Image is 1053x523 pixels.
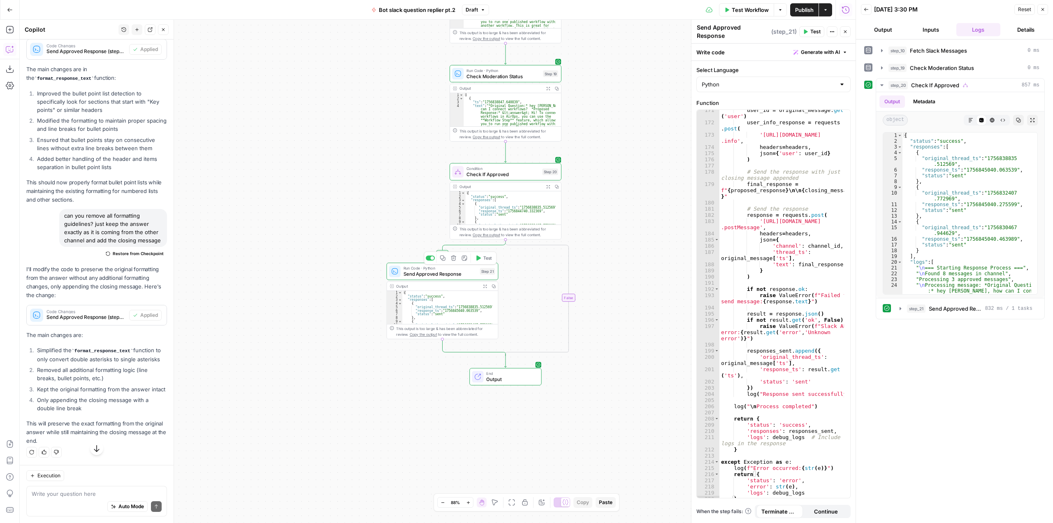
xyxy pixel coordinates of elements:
[883,184,902,190] div: 9
[691,44,856,60] div: Write code
[883,219,902,225] div: 14
[450,191,466,195] div: 1
[466,171,539,178] span: Check If Approved
[387,291,402,295] div: 1
[387,263,499,339] div: Run Code · PythonSend Approved ResponseStep 21TestOutput{ "status":"success", "responses":[ { "or...
[911,81,959,89] span: Check If Approved
[883,115,908,126] span: object
[883,202,902,207] div: 11
[450,224,466,228] div: 10
[697,348,719,354] div: 199
[404,270,477,278] span: Send Approved Response
[697,459,719,465] div: 214
[387,298,402,302] div: 3
[814,507,838,516] span: Continue
[883,138,902,144] div: 2
[72,349,133,353] code: format_response_text
[697,274,719,280] div: 190
[473,37,500,41] span: Copy the output
[879,95,905,108] button: Output
[697,416,719,422] div: 208
[466,6,478,14] span: Draft
[387,305,402,309] div: 5
[1014,4,1035,15] button: Reset
[102,249,167,258] button: Restore from Checkpoint
[810,28,821,35] span: Test
[697,249,719,261] div: 187
[1018,6,1031,13] span: Reset
[26,470,64,481] button: Execution
[697,354,719,366] div: 200
[26,419,167,445] p: This will preserve the exact formatting from the original answer while still maintaining the clos...
[714,471,719,477] span: Toggle code folding, rows 216 through 220
[876,92,1044,319] div: 857 ms
[450,163,561,239] div: ConditionCheck If ApprovedStep 20Output{ "status":"success", "responses":[ { "original_thread_ts"...
[696,508,751,515] span: When the step fails:
[876,79,1044,92] button: 857 ms
[883,167,902,173] div: 6
[450,216,466,220] div: 8
[697,317,719,323] div: 196
[450,209,466,213] div: 6
[697,496,719,502] div: 220
[697,391,719,397] div: 204
[697,163,719,169] div: 177
[697,267,719,274] div: 189
[719,3,774,16] button: Test Workflow
[883,277,902,282] div: 23
[450,100,464,104] div: 3
[35,385,167,393] li: Kept the original formatting from the answer intact
[883,213,902,219] div: 13
[473,135,500,139] span: Copy the output
[466,72,540,80] span: Check Moderation Status
[714,286,719,292] span: Toggle code folding, rows 192 through 193
[450,65,561,142] div: Run Code · PythonCheck Moderation StatusStep 19Output[ { "ts":"1756838847.640839", "text":"*Origi...
[461,198,465,202] span: Toggle code folding, rows 3 through 19
[790,47,851,58] button: Generate with AI
[697,261,719,267] div: 188
[37,472,60,479] span: Execution
[761,507,798,516] span: Terminate Workflow
[398,291,402,295] span: Toggle code folding, rows 1 through 27
[46,309,126,314] span: Code Changes
[929,305,982,313] span: Send Approved Response
[697,453,719,459] div: 213
[459,128,558,139] div: This output is too large & has been abbreviated for review. to view the full content.
[46,314,126,321] span: Send Approved Response (step_21)
[696,66,851,74] label: Select Language
[876,61,1044,74] button: 0 ms
[697,379,719,385] div: 202
[486,371,535,377] span: End
[795,6,814,14] span: Publish
[450,202,466,206] div: 4
[883,236,902,242] div: 16
[898,259,902,265] span: Toggle code folding, rows 20 through 58
[129,44,162,55] button: Applied
[398,302,402,305] span: Toggle code folding, rows 4 through 8
[799,26,824,37] button: Test
[450,97,464,100] div: 2
[480,268,495,275] div: Step 21
[25,26,116,34] div: Copilot
[46,44,126,48] span: Code Changes
[59,209,167,247] div: can you remove all formatting guidelines? just keep the answer exactly as it is coming from the o...
[697,237,719,243] div: 185
[26,65,167,83] p: The main changes are in the function:
[573,497,592,508] button: Copy
[577,499,589,506] span: Copy
[26,178,167,204] p: This should now properly format bullet point lists while maintaining the existing formatting for ...
[35,366,167,382] li: Removed all additional formatting logic (line breaks, bullet points, etc.)
[443,339,506,356] g: Edge from step_21 to step_20-conditional-end
[461,191,465,195] span: Toggle code folding, rows 1 through 27
[908,95,940,108] button: Metadata
[697,150,719,156] div: 175
[697,311,719,317] div: 195
[888,81,908,89] span: step_20
[697,490,719,496] div: 219
[697,323,719,342] div: 197
[697,434,719,446] div: 211
[697,342,719,348] div: 198
[472,253,494,263] button: Test
[883,259,902,265] div: 20
[450,104,464,237] div: 4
